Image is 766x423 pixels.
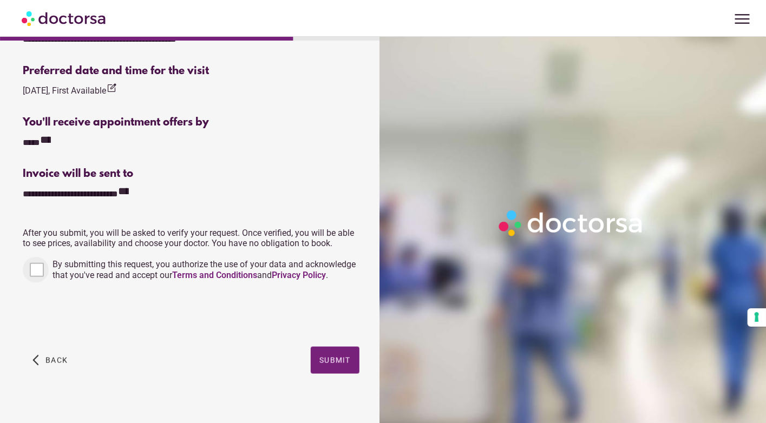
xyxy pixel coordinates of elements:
[23,228,359,248] p: After you submit, you will be asked to verify your request. Once verified, you will be able to se...
[23,116,359,129] div: You'll receive appointment offers by
[23,168,359,180] div: Invoice will be sent to
[311,347,359,374] button: Submit
[23,65,359,77] div: Preferred date and time for the visit
[28,347,72,374] button: arrow_back_ios Back
[319,356,351,365] span: Submit
[23,83,117,97] div: [DATE], First Available
[45,356,68,365] span: Back
[23,294,187,336] iframe: reCAPTCHA
[172,270,257,280] a: Terms and Conditions
[106,83,117,94] i: edit_square
[22,6,107,30] img: Doctorsa.com
[732,9,752,29] span: menu
[495,206,648,240] img: Logo-Doctorsa-trans-White-partial-flat.png
[272,270,326,280] a: Privacy Policy
[53,259,356,280] span: By submitting this request, you authorize the use of your data and acknowledge that you've read a...
[748,308,766,327] button: Your consent preferences for tracking technologies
